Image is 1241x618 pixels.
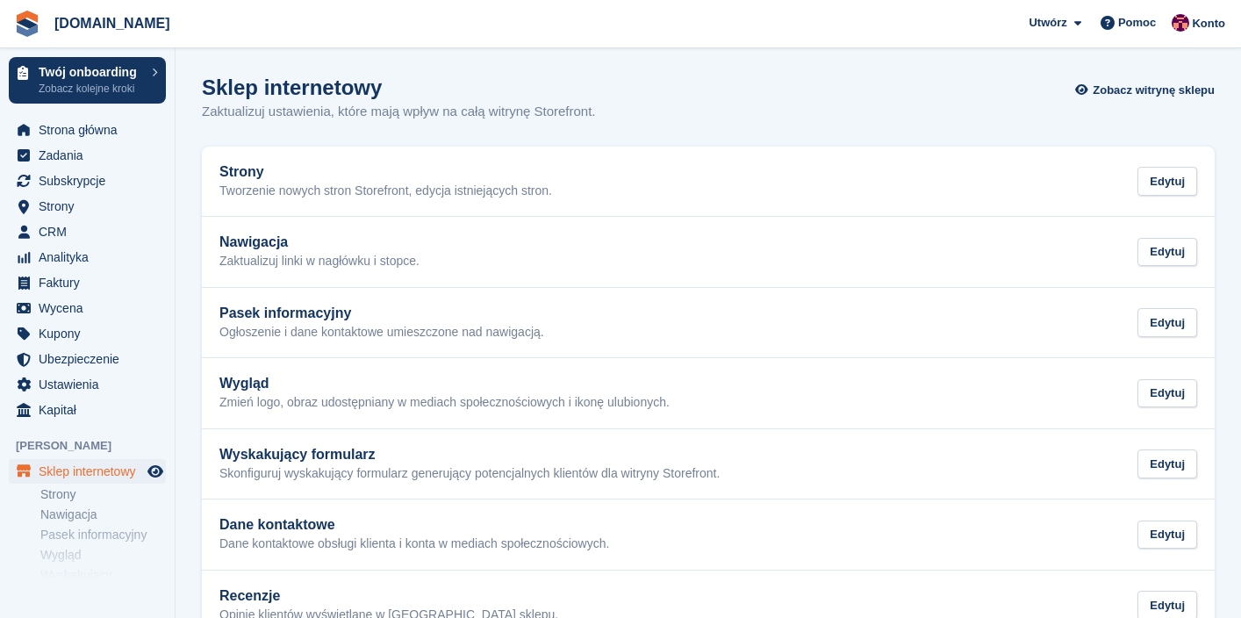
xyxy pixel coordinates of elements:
p: Ogłoszenie i dane kontaktowe umieszczone nad nawigacją. [219,325,544,341]
div: Edytuj [1137,238,1197,267]
img: Mateusz Kacwin [1172,14,1189,32]
a: menu [9,398,166,422]
a: Wygląd Zmień logo, obraz udostępniany w mediach społecznościowych i ikonę ulubionych. Edytuj [202,358,1215,428]
h2: Dane kontaktowe [219,517,609,533]
span: Pomoc [1118,14,1156,32]
a: menu [9,118,166,142]
p: Tworzenie nowych stron Storefront, edycja istniejących stron. [219,183,552,199]
a: Pasek informacyjny [40,527,166,543]
a: menu [9,143,166,168]
a: menu [9,194,166,219]
h2: Nawigacja [219,234,420,250]
a: Zobacz witrynę sklepu [1080,75,1215,104]
p: Zmień logo, obraz udostępniany w mediach społecznościowych i ikonę ulubionych. [219,395,670,411]
span: Subskrypcje [39,169,144,193]
a: Strony Tworzenie nowych stron Storefront, edycja istniejących stron. Edytuj [202,147,1215,217]
span: CRM [39,219,144,244]
a: menu [9,169,166,193]
a: menu [9,219,166,244]
p: Skonfiguruj wyskakujący formularz generujący potencjalnych klientów dla witryny Storefront. [219,466,720,482]
h2: Strony [219,164,552,180]
span: Ubezpieczenie [39,347,144,371]
span: Kupony [39,321,144,346]
span: Konto [1192,15,1225,32]
span: Faktury [39,270,144,295]
span: Sklep internetowy [39,459,144,484]
a: Podgląd sklepu [145,461,166,482]
span: Strona główna [39,118,144,142]
a: menu [9,296,166,320]
span: Analityka [39,245,144,269]
span: Utwórz [1029,14,1066,32]
p: Twój onboarding [39,66,143,78]
span: Zadania [39,143,144,168]
div: Edytuj [1137,308,1197,337]
a: Nawigacja [40,507,166,523]
a: [DOMAIN_NAME] [47,9,177,38]
a: menu [9,245,166,269]
a: Twój onboarding Zobacz kolejne kroki [9,57,166,104]
span: Wycena [39,296,144,320]
a: menu [9,372,166,397]
a: menu [9,321,166,346]
h2: Wyskakujący formularz [219,447,720,463]
h2: Pasek informacyjny [219,305,544,321]
a: Nawigacja Zaktualizuj linki w nagłówku i stopce. Edytuj [202,217,1215,287]
a: menu [9,459,166,484]
div: Edytuj [1137,379,1197,408]
div: Edytuj [1137,449,1197,478]
h2: Recenzje [219,588,558,604]
h1: Sklep internetowy [202,75,596,99]
a: Wygląd [40,547,166,564]
p: Dane kontaktowe obsługi klienta i konta w mediach społecznościowych. [219,536,609,552]
span: [PERSON_NAME] [16,437,175,455]
span: Kapitał [39,398,144,422]
a: Dane kontaktowe Dane kontaktowe obsługi klienta i konta w mediach społecznościowych. Edytuj [202,499,1215,570]
p: Zobacz kolejne kroki [39,81,143,97]
a: Wyskakujący formularz [40,567,166,600]
a: menu [9,270,166,295]
span: Zobacz witrynę sklepu [1093,82,1215,99]
span: Ustawienia [39,372,144,397]
p: Zaktualizuj ustawienia, które mają wpływ na całą witrynę Storefront. [202,102,596,122]
a: Wyskakujący formularz Skonfiguruj wyskakujący formularz generujący potencjalnych klientów dla wit... [202,429,1215,499]
div: Edytuj [1137,167,1197,196]
a: Pasek informacyjny Ogłoszenie i dane kontaktowe umieszczone nad nawigacją. Edytuj [202,288,1215,358]
p: Zaktualizuj linki w nagłówku i stopce. [219,254,420,269]
div: Edytuj [1137,521,1197,550]
a: menu [9,347,166,371]
a: Strony [40,486,166,503]
img: stora-icon-8386f47178a22dfd0bd8f6a31ec36ba5ce8667c1dd55bd0f319d3a0aa187defe.svg [14,11,40,37]
h2: Wygląd [219,376,670,392]
span: Strony [39,194,144,219]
